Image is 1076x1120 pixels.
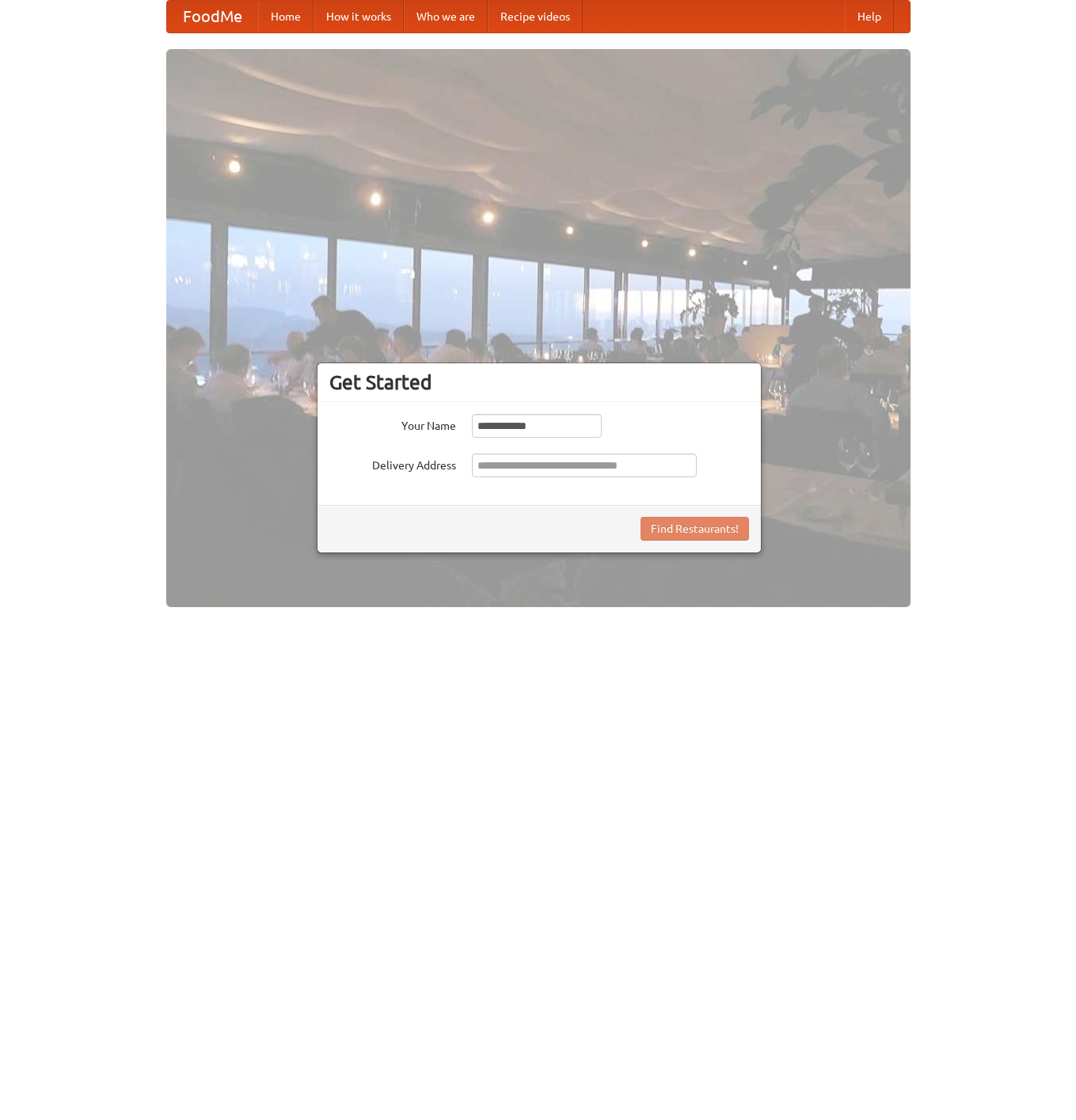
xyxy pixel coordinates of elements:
[167,1,258,32] a: FoodMe
[314,1,404,32] a: How it works
[641,517,749,541] button: Find Restaurants!
[329,454,456,473] label: Delivery Address
[404,1,488,32] a: Who we are
[329,370,749,394] h3: Get Started
[488,1,583,32] a: Recipe videos
[258,1,314,32] a: Home
[329,414,456,434] label: Your Name
[845,1,894,32] a: Help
